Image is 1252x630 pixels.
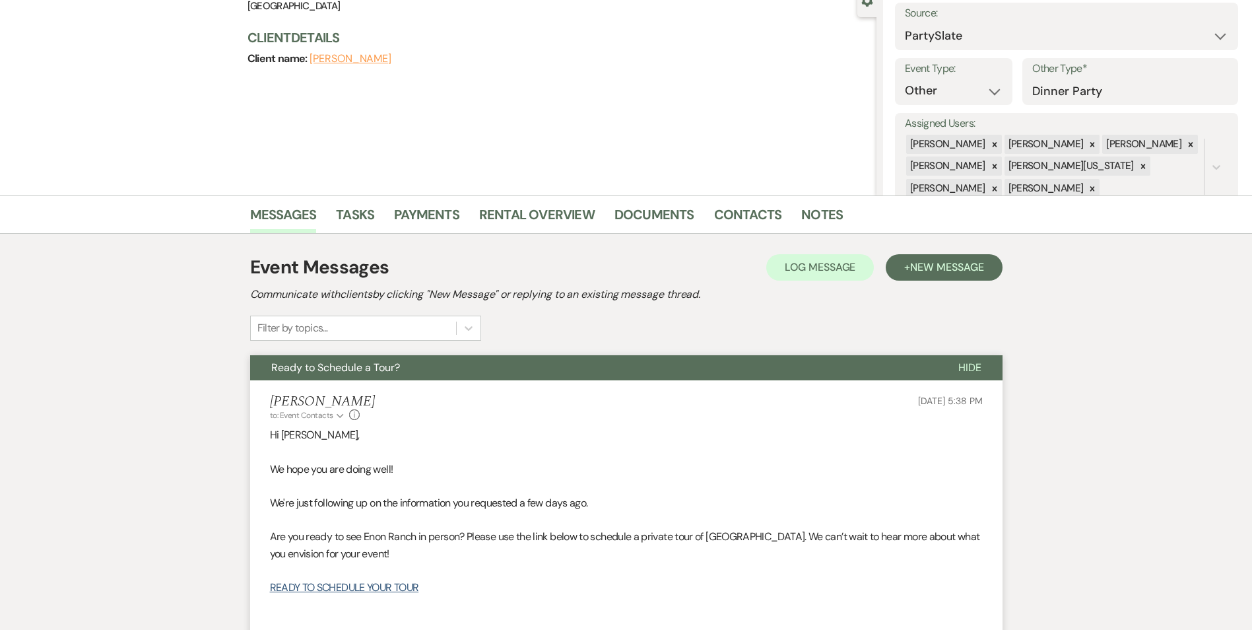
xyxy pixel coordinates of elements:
div: [PERSON_NAME][US_STATE] [1005,157,1136,176]
button: [PERSON_NAME] [310,53,391,64]
span: Are you ready to see Enon Ranch in person? Please use the link below to schedule a private tour o... [270,530,980,561]
button: Ready to Schedule a Tour? [250,355,937,380]
a: Documents [614,204,694,233]
h5: [PERSON_NAME] [270,394,375,410]
span: Client name: [247,52,310,65]
div: [PERSON_NAME] [906,179,987,198]
span: New Message [910,260,983,274]
a: Tasks [336,204,374,233]
a: Payments [394,204,459,233]
div: [PERSON_NAME] [906,157,987,176]
h1: Event Messages [250,254,389,281]
button: Log Message [766,254,874,281]
a: Rental Overview [479,204,595,233]
button: +New Message [886,254,1002,281]
label: Assigned Users: [905,114,1228,133]
p: We hope you are doing well! [270,461,983,478]
div: [PERSON_NAME] [906,135,987,154]
span: Log Message [785,260,855,274]
div: [PERSON_NAME] [1102,135,1183,154]
a: READY TO SCHEDULE YOUR TOUR [270,580,419,594]
a: Messages [250,204,317,233]
h2: Communicate with clients by clicking "New Message" or replying to an existing message thread. [250,287,1003,302]
button: to: Event Contacts [270,409,346,421]
div: [PERSON_NAME] [1005,179,1086,198]
label: Event Type: [905,59,1003,79]
div: Filter by topics... [257,320,328,336]
p: We're just following up on the information you requested a few days ago. [270,495,983,512]
div: [PERSON_NAME] [1005,135,1086,154]
span: Hide [958,361,981,374]
button: Hide [937,355,1003,380]
span: [DATE] 5:38 PM [918,395,982,407]
p: Hi [PERSON_NAME], [270,427,983,444]
span: Ready to Schedule a Tour? [271,361,400,374]
a: Notes [801,204,843,233]
label: Source: [905,4,1228,23]
h3: Client Details [247,28,863,47]
label: Other Type* [1032,59,1228,79]
a: Contacts [714,204,782,233]
span: to: Event Contacts [270,410,333,421]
